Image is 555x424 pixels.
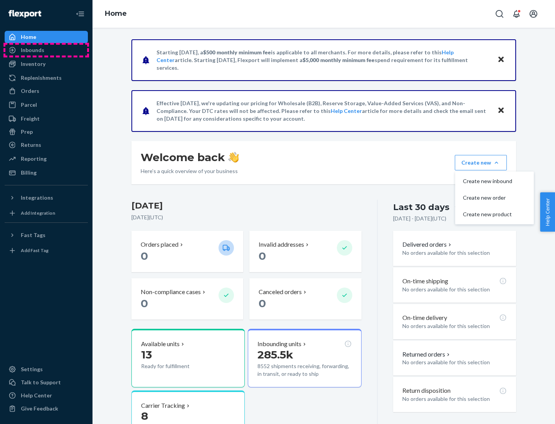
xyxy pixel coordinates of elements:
[402,358,507,366] p: No orders available for this selection
[21,87,39,95] div: Orders
[402,249,507,257] p: No orders available for this selection
[259,297,266,310] span: 0
[496,54,506,66] button: Close
[457,206,532,223] button: Create new product
[5,72,88,84] a: Replenishments
[463,195,512,200] span: Create new order
[5,402,88,415] button: Give Feedback
[228,152,239,163] img: hand-wave emoji
[331,108,362,114] a: Help Center
[21,33,36,41] div: Home
[393,215,446,222] p: [DATE] - [DATE] ( UTC )
[5,99,88,111] a: Parcel
[21,231,45,239] div: Fast Tags
[156,99,490,123] p: Effective [DATE], we're updating our pricing for Wholesale (B2B), Reserve Storage, Value-Added Se...
[5,153,88,165] a: Reporting
[402,350,451,359] button: Returned orders
[455,155,507,170] button: Create newCreate new inboundCreate new orderCreate new product
[21,155,47,163] div: Reporting
[457,173,532,190] button: Create new inbound
[402,313,447,322] p: On-time delivery
[131,231,243,272] button: Orders placed 0
[141,288,201,296] p: Non-compliance cases
[457,190,532,206] button: Create new order
[21,247,49,254] div: Add Fast Tag
[21,365,43,373] div: Settings
[402,386,451,395] p: Return disposition
[131,278,243,320] button: Non-compliance cases 0
[402,395,507,403] p: No orders available for this selection
[259,240,304,249] p: Invalid addresses
[21,128,33,136] div: Prep
[99,3,133,25] ol: breadcrumbs
[492,6,507,22] button: Open Search Box
[5,126,88,138] a: Prep
[131,200,362,212] h3: [DATE]
[303,57,375,63] span: $5,000 monthly minimum fee
[141,297,148,310] span: 0
[21,74,62,82] div: Replenishments
[259,288,302,296] p: Canceled orders
[5,363,88,375] a: Settings
[141,167,239,175] p: Here’s a quick overview of your business
[5,244,88,257] a: Add Fast Tag
[526,6,541,22] button: Open account menu
[393,201,449,213] div: Last 30 days
[203,49,271,56] span: $500 monthly minimum fee
[249,231,361,272] button: Invalid addresses 0
[5,113,88,125] a: Freight
[21,405,58,412] div: Give Feedback
[141,409,148,422] span: 8
[402,277,448,286] p: On-time shipping
[540,192,555,232] button: Help Center
[21,169,37,177] div: Billing
[21,60,45,68] div: Inventory
[21,392,52,399] div: Help Center
[5,58,88,70] a: Inventory
[5,192,88,204] button: Integrations
[5,229,88,241] button: Fast Tags
[131,329,245,387] button: Available units13Ready for fulfillment
[402,240,453,249] button: Delivered orders
[257,340,301,348] p: Inbounding units
[156,49,490,72] p: Starting [DATE], a is applicable to all merchants. For more details, please refer to this article...
[21,194,53,202] div: Integrations
[5,207,88,219] a: Add Integration
[5,85,88,97] a: Orders
[402,286,507,293] p: No orders available for this selection
[5,167,88,179] a: Billing
[141,348,152,361] span: 13
[72,6,88,22] button: Close Navigation
[141,240,178,249] p: Orders placed
[21,141,41,149] div: Returns
[5,139,88,151] a: Returns
[248,329,361,387] button: Inbounding units285.5k8552 shipments receiving, forwarding, in transit, or ready to ship
[463,178,512,184] span: Create new inbound
[509,6,524,22] button: Open notifications
[21,101,37,109] div: Parcel
[141,401,185,410] p: Carrier Tracking
[5,389,88,402] a: Help Center
[402,322,507,330] p: No orders available for this selection
[105,9,127,18] a: Home
[5,376,88,389] a: Talk to Support
[257,362,351,378] p: 8552 shipments receiving, forwarding, in transit, or ready to ship
[5,31,88,43] a: Home
[131,214,362,221] p: [DATE] ( UTC )
[5,44,88,56] a: Inbounds
[21,115,40,123] div: Freight
[21,210,55,216] div: Add Integration
[496,105,506,116] button: Close
[21,46,44,54] div: Inbounds
[259,249,266,262] span: 0
[141,362,212,370] p: Ready for fulfillment
[257,348,293,361] span: 285.5k
[141,150,239,164] h1: Welcome back
[141,340,180,348] p: Available units
[8,10,41,18] img: Flexport logo
[21,379,61,386] div: Talk to Support
[141,249,148,262] span: 0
